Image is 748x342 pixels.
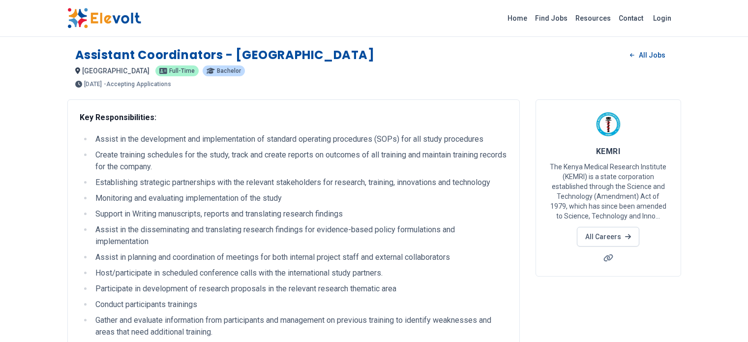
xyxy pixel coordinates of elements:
[92,283,508,295] li: Participate in development of research proposals in the relevant research thematic area
[80,113,156,122] strong: Key Responsibilities:
[577,227,639,247] a: All Careers
[92,208,508,220] li: Support in Writing manuscripts, reports and translating research findings
[596,147,620,156] span: KEMRI
[92,251,508,263] li: Assist in planning and coordination of meetings for both internal project staff and external coll...
[92,314,508,338] li: Gather and evaluate information from participants and management on previous training to identify...
[647,8,677,28] a: Login
[92,267,508,279] li: Host/participate in scheduled conference calls with the international study partners.
[596,112,621,136] img: KEMRI
[548,162,669,221] p: The Kenya Medical Research Institute (KEMRI) is a state corporation established through the Scien...
[84,81,102,87] span: [DATE]
[92,149,508,173] li: Create training schedules for the study, track and create reports on outcomes of all training and...
[615,10,647,26] a: Contact
[92,177,508,188] li: Establishing strategic partnerships with the relevant stakeholders for research, training, innova...
[75,47,375,63] h1: Assistant Coordinators - [GEOGRAPHIC_DATA]
[82,67,150,75] span: [GEOGRAPHIC_DATA]
[92,192,508,204] li: Monitoring and evaluating implementation of the study
[531,10,571,26] a: Find Jobs
[67,8,141,29] img: Elevolt
[169,68,195,74] span: Full-time
[92,299,508,311] li: Conduct participants trainings
[104,81,171,87] p: - Accepting Applications
[571,10,615,26] a: Resources
[92,224,508,248] li: Assist in the disseminating and translating research findings for evidence-based policy formulati...
[92,133,508,145] li: Assist in the development and implementation of standard operating procedures (SOPs) for all stud...
[217,68,241,74] span: Bachelor
[504,10,531,26] a: Home
[622,48,673,62] a: All Jobs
